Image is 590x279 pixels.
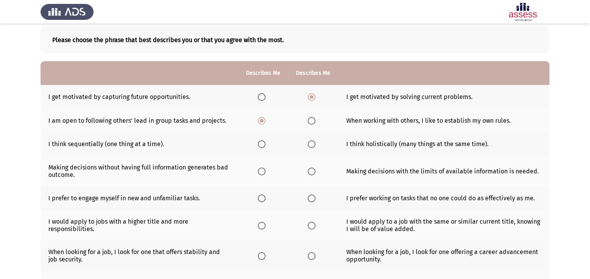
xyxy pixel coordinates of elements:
mat-radio-group: Select an option [258,117,269,124]
td: When looking for a job, I look for one offering a career advancement opportunity. [338,240,549,271]
td: Making decisions with the limits of available information is needed. [338,156,549,186]
mat-radio-group: Select an option [308,194,319,201]
img: Assess Talent Management logo [41,1,94,23]
td: Making decisions without having full information generates bad outcome. [41,156,238,186]
td: I think holistically (many things at the same time). [338,132,549,156]
mat-radio-group: Select an option [308,221,319,229]
td: When looking for a job, I look for one that offers stability and job security. [41,240,238,271]
td: I would apply to jobs with a higher title and more responsibilities. [41,210,238,240]
mat-radio-group: Select an option [258,140,269,148]
img: Assessment logo of Potentiality Assessment R2 (EN/AR) [496,1,549,23]
mat-radio-group: Select an option [258,221,269,229]
mat-radio-group: Select an option [258,167,269,175]
mat-radio-group: Select an option [308,93,319,100]
td: I think sequentially (one thing at a time). [41,132,238,156]
th: Describes Me [288,61,338,85]
td: When working with others, I like to establish my own rules. [338,109,549,132]
mat-radio-group: Select an option [308,167,319,175]
td: I am open to following others' lead in group tasks and projects. [41,109,238,132]
b: Please choose the phrase that best describes you or that you agree with the most. [52,36,538,44]
mat-radio-group: Select an option [258,252,269,259]
mat-radio-group: Select an option [258,194,269,201]
mat-radio-group: Select an option [308,252,319,259]
td: I prefer working on tasks that no one could do as effectively as me. [338,186,549,210]
td: I get motivated by capturing future opportunities. [41,85,238,109]
td: I prefer to engage myself in new and unfamiliar tasks. [41,186,238,210]
td: I would apply to a job with the same or similar current title, knowing I will be of value added. [338,210,549,240]
mat-radio-group: Select an option [308,140,319,148]
mat-radio-group: Select an option [258,93,269,100]
mat-radio-group: Select an option [308,117,319,124]
td: I get motivated by solving current problems. [338,85,549,109]
th: Describes Me [238,61,288,85]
